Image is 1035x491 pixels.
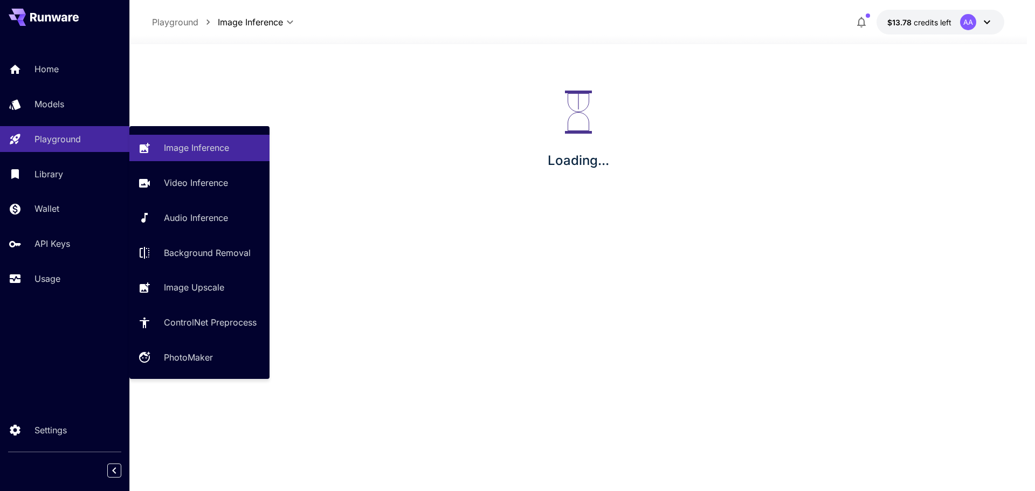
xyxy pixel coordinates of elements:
[164,351,213,364] p: PhotoMaker
[34,133,81,146] p: Playground
[152,16,218,29] nav: breadcrumb
[129,205,270,231] a: Audio Inference
[129,170,270,196] a: Video Inference
[34,272,60,285] p: Usage
[164,141,229,154] p: Image Inference
[34,168,63,181] p: Library
[548,151,609,170] p: Loading...
[34,98,64,110] p: Models
[877,10,1004,34] button: $13.78283
[152,16,198,29] p: Playground
[34,202,59,215] p: Wallet
[914,18,951,27] span: credits left
[129,344,270,371] a: PhotoMaker
[164,246,251,259] p: Background Removal
[129,274,270,301] a: Image Upscale
[960,14,976,30] div: AA
[34,424,67,437] p: Settings
[129,135,270,161] a: Image Inference
[164,176,228,189] p: Video Inference
[164,316,257,329] p: ControlNet Preprocess
[34,237,70,250] p: API Keys
[115,461,129,480] div: Collapse sidebar
[107,464,121,478] button: Collapse sidebar
[164,211,228,224] p: Audio Inference
[218,16,283,29] span: Image Inference
[129,239,270,266] a: Background Removal
[887,18,914,27] span: $13.78
[887,17,951,28] div: $13.78283
[164,281,224,294] p: Image Upscale
[129,309,270,336] a: ControlNet Preprocess
[34,63,59,75] p: Home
